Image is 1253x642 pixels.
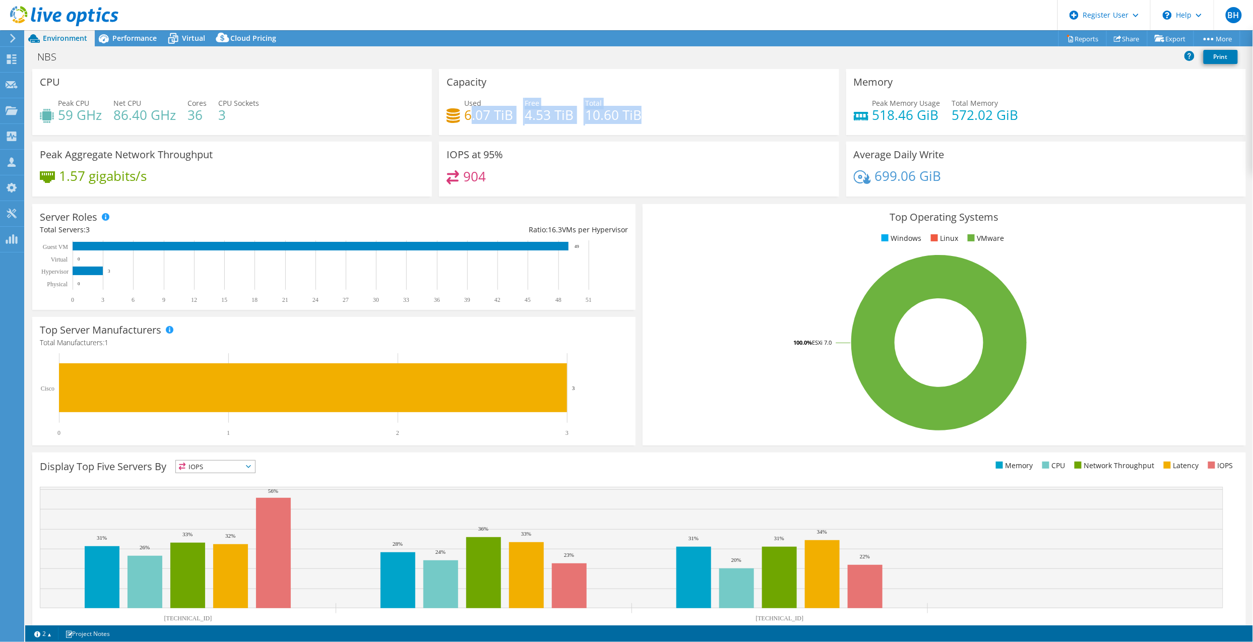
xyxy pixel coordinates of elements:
[1072,460,1155,471] li: Network Throughput
[464,109,513,120] h4: 6.07 TiB
[187,98,207,108] span: Cores
[40,149,213,160] h3: Peak Aggregate Network Throughput
[108,269,110,274] text: 3
[572,385,575,391] text: 3
[860,553,870,559] text: 22%
[965,233,1005,244] li: VMware
[58,627,117,640] a: Project Notes
[548,225,562,234] span: 16.3
[688,535,699,541] text: 31%
[58,109,102,120] h4: 59 GHz
[218,98,259,108] span: CPU Sockets
[879,233,922,244] li: Windows
[221,296,227,303] text: 15
[268,488,278,494] text: 56%
[78,281,80,286] text: 0
[282,296,288,303] text: 21
[756,615,804,622] text: [TECHNICAL_ID]
[525,296,531,303] text: 45
[774,535,784,541] text: 31%
[478,526,488,532] text: 36%
[40,224,334,235] div: Total Servers:
[731,557,741,563] text: 20%
[447,149,503,160] h3: IOPS at 95%
[40,325,161,336] h3: Top Server Manufacturers
[566,429,569,436] text: 3
[187,109,207,120] h4: 36
[993,460,1033,471] li: Memory
[162,296,165,303] text: 9
[393,541,403,547] text: 28%
[230,33,276,43] span: Cloud Pricing
[1163,11,1172,20] svg: \n
[586,296,592,303] text: 51
[434,296,440,303] text: 36
[1040,460,1066,471] li: CPU
[182,531,193,537] text: 33%
[40,212,97,223] h3: Server Roles
[41,385,54,392] text: Cisco
[312,296,319,303] text: 24
[525,98,539,108] span: Free
[33,51,72,62] h1: NBS
[113,109,176,120] h4: 86.40 GHz
[817,529,827,535] text: 34%
[650,212,1238,223] h3: Top Operating Systems
[191,296,197,303] text: 12
[1106,31,1148,46] a: Share
[872,109,941,120] h4: 518.46 GiB
[464,296,470,303] text: 39
[227,429,230,436] text: 1
[40,77,60,88] h3: CPU
[585,109,642,120] h4: 10.60 TiB
[252,296,258,303] text: 18
[43,33,87,43] span: Environment
[40,337,628,348] h4: Total Manufacturers:
[112,33,157,43] span: Performance
[575,244,580,249] text: 49
[182,33,205,43] span: Virtual
[952,109,1019,120] h4: 572.02 GiB
[43,243,68,250] text: Guest VM
[1226,7,1242,23] span: BH
[97,535,107,541] text: 31%
[564,552,574,558] text: 23%
[403,296,409,303] text: 33
[51,256,68,263] text: Virtual
[86,225,90,234] span: 3
[57,429,60,436] text: 0
[132,296,135,303] text: 6
[1204,50,1238,64] a: Print
[854,77,893,88] h3: Memory
[27,627,58,640] a: 2
[435,549,446,555] text: 24%
[1058,31,1107,46] a: Reports
[343,296,349,303] text: 27
[1194,31,1240,46] a: More
[494,296,500,303] text: 42
[525,109,574,120] h4: 4.53 TiB
[218,109,259,120] h4: 3
[58,98,89,108] span: Peak CPU
[334,224,628,235] div: Ratio: VMs per Hypervisor
[875,170,942,181] h4: 699.06 GiB
[463,171,486,182] h4: 904
[41,268,69,275] text: Hypervisor
[447,77,486,88] h3: Capacity
[872,98,941,108] span: Peak Memory Usage
[928,233,959,244] li: Linux
[101,296,104,303] text: 3
[396,429,399,436] text: 2
[71,296,74,303] text: 0
[1206,460,1233,471] li: IOPS
[1161,460,1199,471] li: Latency
[521,531,531,537] text: 33%
[793,339,812,346] tspan: 100.0%
[104,338,108,347] span: 1
[164,615,212,622] text: [TECHNICAL_ID]
[854,149,945,160] h3: Average Daily Write
[464,98,481,108] span: Used
[812,339,832,346] tspan: ESXi 7.0
[140,544,150,550] text: 26%
[1147,31,1194,46] a: Export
